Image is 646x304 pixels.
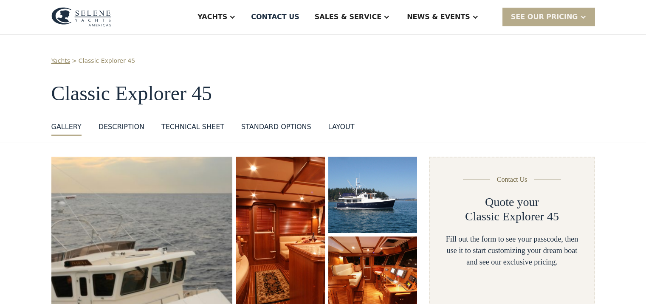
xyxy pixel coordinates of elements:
[497,175,528,185] div: Contact Us
[161,122,224,132] div: Technical sheet
[328,157,418,233] img: 45 foot motor yacht
[99,122,144,132] div: DESCRIPTION
[328,157,418,233] a: open lightbox
[465,209,559,224] h2: Classic Explorer 45
[51,122,82,132] div: GALLERY
[51,82,595,105] h1: Classic Explorer 45
[511,12,578,22] div: SEE Our Pricing
[315,12,381,22] div: Sales & Service
[197,12,227,22] div: Yachts
[51,7,111,27] img: logo
[241,122,311,132] div: standard options
[51,122,82,136] a: GALLERY
[251,12,299,22] div: Contact US
[161,122,224,136] a: Technical sheet
[72,56,77,65] div: >
[485,195,539,209] h2: Quote your
[443,234,580,268] div: Fill out the form to see your passcode, then use it to start customizing your dream boat and see ...
[407,12,470,22] div: News & EVENTS
[328,122,355,136] a: layout
[328,122,355,132] div: layout
[241,122,311,136] a: standard options
[99,122,144,136] a: DESCRIPTION
[51,56,71,65] a: Yachts
[79,56,135,65] a: Classic Explorer 45
[502,8,595,26] div: SEE Our Pricing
